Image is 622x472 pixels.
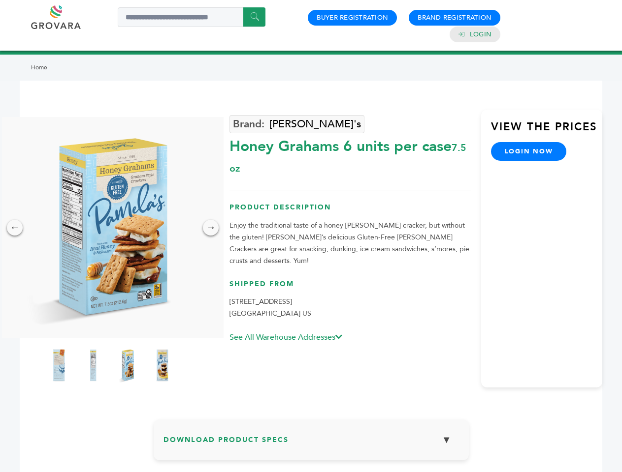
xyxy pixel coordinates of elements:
img: Honey Grahams 6 units per case 7.5 oz Nutrition Info [81,346,105,385]
img: Honey Grahams 6 units per case 7.5 oz Product Label [46,346,71,385]
p: Enjoy the traditional taste of a honey [PERSON_NAME] cracker, but without the gluten! [PERSON_NAM... [229,220,471,267]
div: ← [7,220,23,236]
div: Honey Grahams 6 units per case [229,131,471,177]
p: [STREET_ADDRESS] [GEOGRAPHIC_DATA] US [229,296,471,320]
h3: View the Prices [491,119,602,142]
a: See All Warehouse Addresses [229,332,342,343]
h3: Shipped From [229,279,471,296]
a: Login [470,30,491,39]
a: [PERSON_NAME]'s [229,115,364,133]
a: Home [31,63,47,71]
input: Search a product or brand... [118,7,265,27]
a: login now [491,142,567,161]
a: Brand Registration [418,13,491,22]
img: Honey Grahams 6 units per case 7.5 oz [150,346,174,385]
img: Honey Grahams 6 units per case 7.5 oz [115,346,140,385]
button: ▼ [434,429,459,450]
div: → [203,220,219,236]
h3: Product Description [229,203,471,220]
a: Buyer Registration [317,13,388,22]
h3: Download Product Specs [164,429,459,458]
